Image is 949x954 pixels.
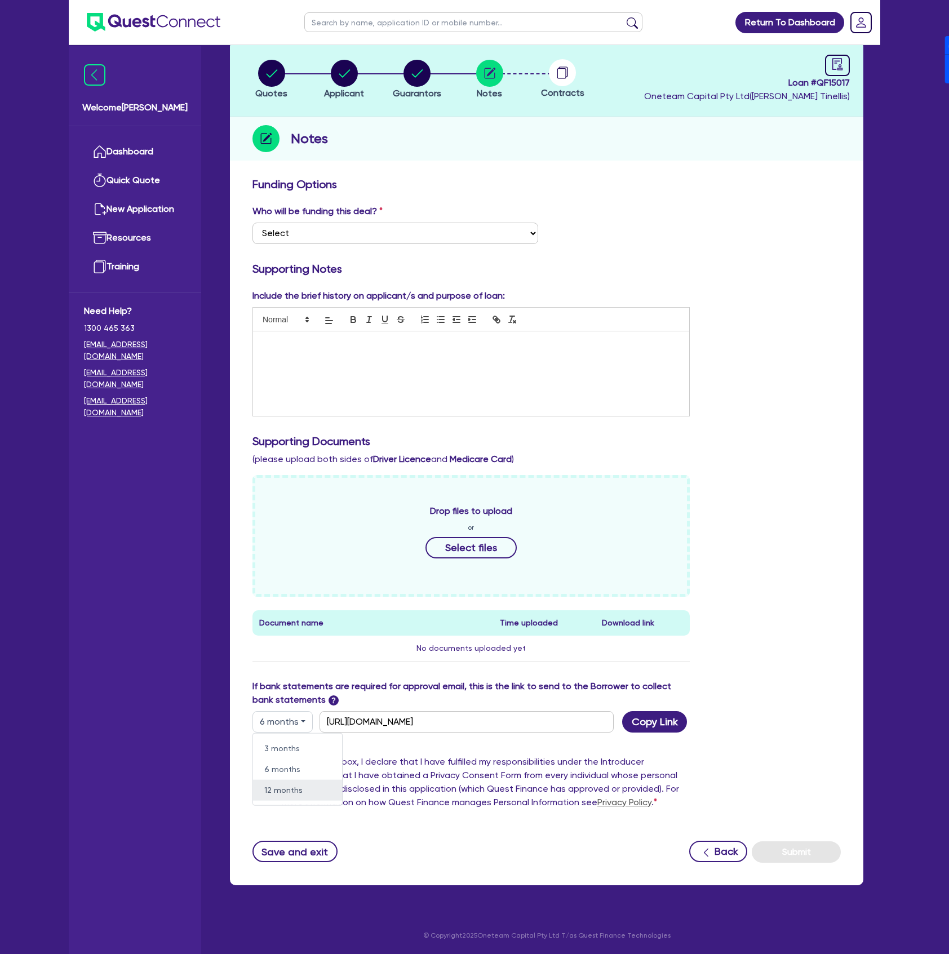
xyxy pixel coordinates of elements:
button: Submit [752,841,841,863]
label: If bank statements are required for approval email, this is the link to send to the Borrower to c... [252,680,690,707]
a: audit [825,55,850,76]
a: New Application [84,195,186,224]
img: step-icon [252,125,280,152]
a: Quick Quote [84,166,186,195]
span: (please upload both sides of and ) [252,454,514,464]
span: Oneteam Capital Pty Ltd ( [PERSON_NAME] Tinellis ) [644,91,850,101]
img: resources [93,231,107,245]
span: Need Help? [84,304,186,318]
a: [EMAIL_ADDRESS][DOMAIN_NAME] [84,339,186,362]
a: 6 months [253,758,342,779]
span: Loan # QF15017 [644,76,850,90]
a: [EMAIL_ADDRESS][DOMAIN_NAME] [84,395,186,419]
img: quick-quote [93,174,107,187]
button: Guarantors [392,59,442,101]
a: 3 months [253,738,342,758]
span: or [468,522,474,533]
span: Contracts [541,87,584,98]
span: Applicant [324,88,364,99]
label: Include the brief history on applicant/s and purpose of loan: [252,289,505,303]
a: Privacy Policy [597,797,651,807]
b: Driver Licence [373,454,431,464]
span: audit [831,58,844,70]
b: Medicare Card [450,454,512,464]
button: Select files [425,537,517,558]
a: Return To Dashboard [735,12,844,33]
a: Training [84,252,186,281]
label: Who will be funding this deal? [252,205,383,218]
input: Search by name, application ID or mobile number... [304,12,642,32]
a: Resources [84,224,186,252]
h3: Supporting Documents [252,434,841,448]
span: Guarantors [393,88,441,99]
button: Quotes [255,59,288,101]
button: Back [689,841,747,862]
a: Dropdown toggle [846,8,876,37]
img: icon-menu-close [84,64,105,86]
h3: Supporting Notes [252,262,841,276]
th: Time uploaded [493,610,596,636]
a: Dashboard [84,137,186,166]
img: training [93,260,107,273]
span: Notes [477,88,502,99]
span: ? [329,695,339,705]
span: Welcome [PERSON_NAME] [82,101,188,114]
th: Download link [595,610,689,636]
h2: Notes [291,128,328,149]
button: Copy Link [622,711,687,733]
label: By ticking this box, I declare that I have fulfilled my responsibilities under the Introducer Agr... [282,755,690,814]
img: quest-connect-logo-blue [87,13,220,32]
a: 12 months [253,779,342,800]
span: Drop files to upload [430,504,512,518]
button: Notes [476,59,504,101]
button: Applicant [323,59,365,101]
td: No documents uploaded yet [252,636,690,662]
h3: Funding Options [252,178,841,191]
a: [EMAIL_ADDRESS][DOMAIN_NAME] [84,367,186,391]
button: Dropdown toggle [252,711,313,733]
button: Save and exit [252,841,338,862]
img: new-application [93,202,107,216]
span: Quotes [255,88,287,99]
th: Document name [252,610,493,636]
span: 1300 465 363 [84,322,186,334]
p: © Copyright 2025 Oneteam Capital Pty Ltd T/as Quest Finance Technologies [222,930,871,940]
